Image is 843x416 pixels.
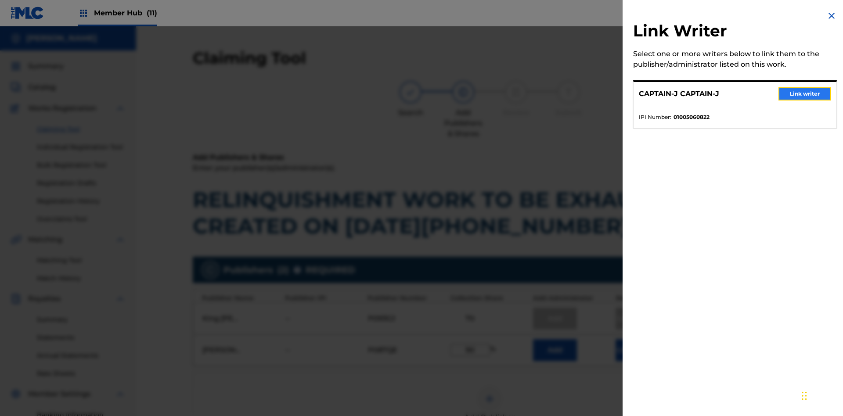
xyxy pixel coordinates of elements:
iframe: Chat Widget [799,374,843,416]
strong: 01005060822 [674,113,710,121]
span: (11) [147,9,157,17]
h2: Link Writer [633,21,837,43]
p: CAPTAIN-J CAPTAIN-J [639,89,719,99]
button: Link writer [778,87,831,100]
span: IPI Number : [639,113,671,121]
img: MLC Logo [11,7,44,19]
div: Select one or more writers below to link them to the publisher/administrator listed on this work. [633,49,837,70]
span: Member Hub [94,8,157,18]
img: Top Rightsholders [78,8,89,18]
div: Drag [802,383,807,409]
